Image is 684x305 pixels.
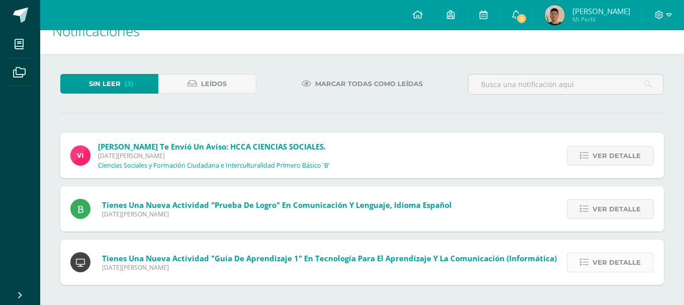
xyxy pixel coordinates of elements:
[593,200,641,218] span: Ver detalle
[102,210,452,218] span: [DATE][PERSON_NAME]
[98,151,330,160] span: [DATE][PERSON_NAME]
[289,74,435,94] a: Marcar todas como leídas
[102,200,452,210] span: Tienes una nueva actividad "Prueba de logro" En Comunicación y Lenguaje, Idioma Español
[593,253,641,272] span: Ver detalle
[70,145,90,166] img: bd6d0aa147d20350c4821b7c643124fa.png
[52,21,140,40] span: Notificaciones
[89,74,121,93] span: Sin leer
[545,5,565,25] img: 72347cb9cd00c84b9f47910306cec33d.png
[102,263,557,272] span: [DATE][PERSON_NAME]
[593,146,641,165] span: Ver detalle
[572,6,630,16] span: [PERSON_NAME]
[98,141,326,151] span: [PERSON_NAME] te envió un aviso: HCCA CIENCIAS SOCIALES.
[315,74,423,93] span: Marcar todas como leídas
[60,74,158,94] a: Sin leer(3)
[102,253,557,263] span: Tienes una nueva actividad "Guía de aprendizaje 1" En Tecnología para el Aprendizaje y la Comunic...
[125,74,134,93] span: (3)
[201,74,227,93] span: Leídos
[516,13,527,24] span: 3
[572,15,630,24] span: Mi Perfil
[158,74,256,94] a: Leídos
[468,74,663,94] input: Busca una notificación aquí
[98,162,330,170] p: Ciencias Sociales y Formación Ciudadana e Interculturalidad Primero Básico 'B'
